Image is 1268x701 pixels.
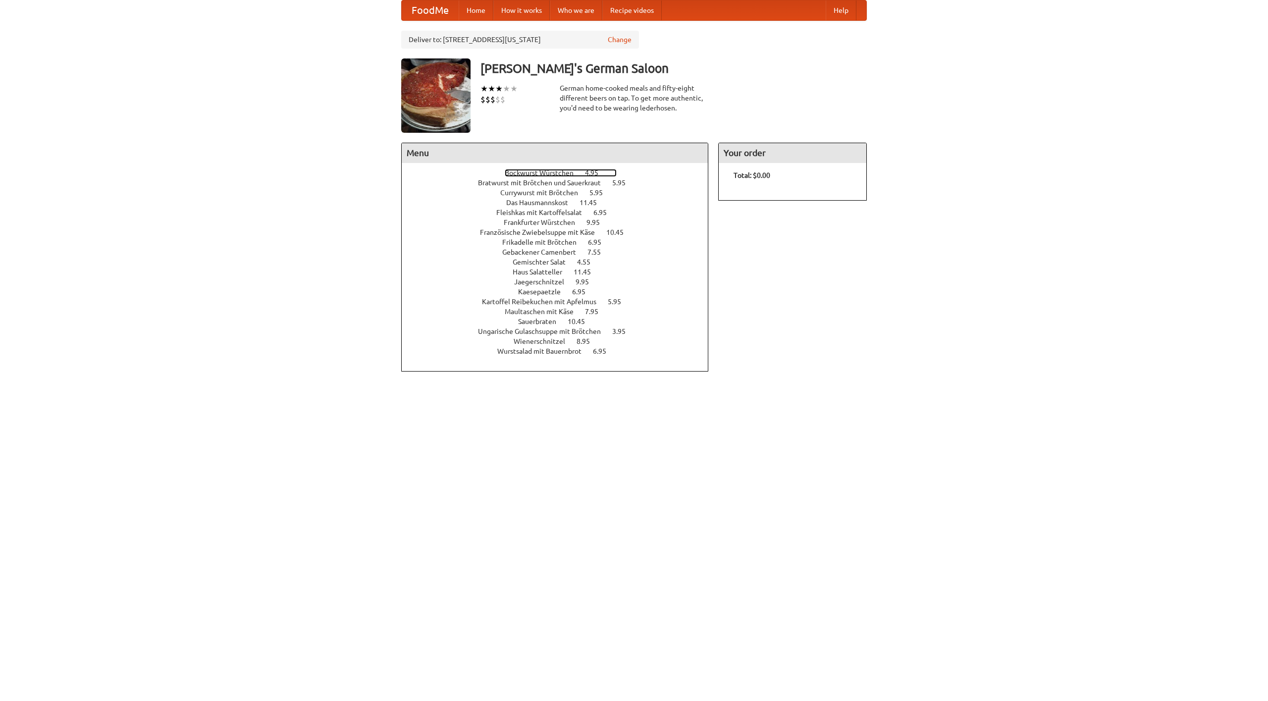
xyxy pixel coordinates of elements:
[510,83,518,94] li: ★
[500,189,621,197] a: Currywurst mit Brötchen 5.95
[478,327,644,335] a: Ungarische Gulaschsuppe mit Brötchen 3.95
[550,0,602,20] a: Who we are
[514,278,607,286] a: Jaegerschnitzel 9.95
[586,218,610,226] span: 9.95
[495,83,503,94] li: ★
[500,94,505,105] li: $
[504,218,585,226] span: Frankfurter Würstchen
[480,58,867,78] h3: [PERSON_NAME]'s German Saloon
[502,248,619,256] a: Gebackener Camenbert 7.55
[719,143,866,163] h4: Your order
[608,298,631,306] span: 5.95
[514,337,575,345] span: Wienerschnitzel
[459,0,493,20] a: Home
[593,209,617,216] span: 6.95
[568,318,595,325] span: 10.45
[734,171,770,179] b: Total: $0.00
[518,318,603,325] a: Sauerbraten 10.45
[482,298,639,306] a: Kartoffel Reibekuchen mit Apfelmus 5.95
[478,179,611,187] span: Bratwurst mit Brötchen und Sauerkraut
[606,228,634,236] span: 10.45
[602,0,662,20] a: Recipe videos
[502,238,586,246] span: Frikadelle mit Brötchen
[500,189,588,197] span: Currywurst mit Brötchen
[572,288,595,296] span: 6.95
[589,189,613,197] span: 5.95
[513,268,609,276] a: Haus Salatteller 11.45
[593,347,616,355] span: 6.95
[480,228,642,236] a: Französische Zwiebelsuppe mit Käse 10.45
[505,308,617,316] a: Maultaschen mit Käse 7.95
[560,83,708,113] div: German home-cooked meals and fifty-eight different beers on tap. To get more authentic, you'd nee...
[480,83,488,94] li: ★
[401,31,639,49] div: Deliver to: [STREET_ADDRESS][US_STATE]
[482,298,606,306] span: Kartoffel Reibekuchen mit Apfelmus
[503,83,510,94] li: ★
[478,327,611,335] span: Ungarische Gulaschsuppe mit Brötchen
[608,35,632,45] a: Change
[505,308,583,316] span: Maultaschen mit Käse
[588,238,611,246] span: 6.95
[585,308,608,316] span: 7.95
[496,209,592,216] span: Fleishkas mit Kartoffelsalat
[490,94,495,105] li: $
[577,337,600,345] span: 8.95
[514,337,608,345] a: Wienerschnitzel 8.95
[513,258,609,266] a: Gemischter Salat 4.55
[480,94,485,105] li: $
[502,238,620,246] a: Frikadelle mit Brötchen 6.95
[506,199,615,207] a: Das Hausmannskost 11.45
[580,199,607,207] span: 11.45
[485,94,490,105] li: $
[502,248,586,256] span: Gebackener Camenbert
[587,248,611,256] span: 7.55
[496,209,625,216] a: Fleishkas mit Kartoffelsalat 6.95
[518,288,571,296] span: Kaesepaetzle
[826,0,856,20] a: Help
[506,199,578,207] span: Das Hausmannskost
[401,58,471,133] img: angular.jpg
[612,179,635,187] span: 5.95
[574,268,601,276] span: 11.45
[513,268,572,276] span: Haus Salatteller
[513,258,576,266] span: Gemischter Salat
[478,179,644,187] a: Bratwurst mit Brötchen und Sauerkraut 5.95
[518,288,604,296] a: Kaesepaetzle 6.95
[488,83,495,94] li: ★
[518,318,566,325] span: Sauerbraten
[585,169,608,177] span: 4.95
[402,0,459,20] a: FoodMe
[505,169,617,177] a: Bockwurst Würstchen 4.95
[497,347,625,355] a: Wurstsalad mit Bauernbrot 6.95
[612,327,635,335] span: 3.95
[495,94,500,105] li: $
[577,258,600,266] span: 4.55
[576,278,599,286] span: 9.95
[402,143,708,163] h4: Menu
[514,278,574,286] span: Jaegerschnitzel
[504,218,618,226] a: Frankfurter Würstchen 9.95
[480,228,605,236] span: Französische Zwiebelsuppe mit Käse
[497,347,591,355] span: Wurstsalad mit Bauernbrot
[493,0,550,20] a: How it works
[505,169,583,177] span: Bockwurst Würstchen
